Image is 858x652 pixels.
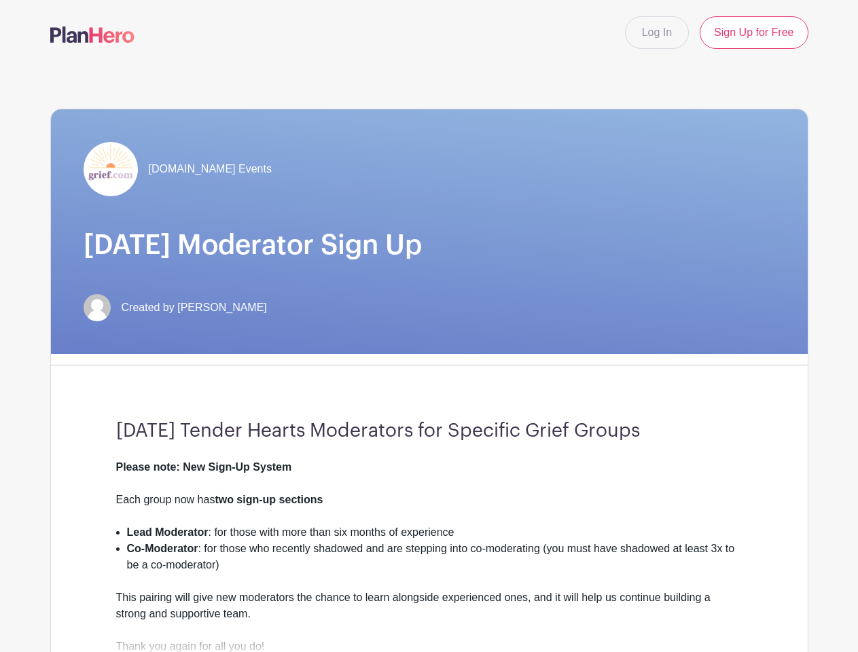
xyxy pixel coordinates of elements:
[84,142,138,196] img: grief-logo-planhero.png
[84,229,775,261] h1: [DATE] Moderator Sign Up
[116,420,743,443] h3: [DATE] Tender Hearts Moderators for Specific Grief Groups
[122,300,267,316] span: Created by [PERSON_NAME]
[116,492,743,524] div: Each group now has
[149,161,272,177] span: [DOMAIN_NAME] Events
[84,294,111,321] img: default-ce2991bfa6775e67f084385cd625a349d9dcbb7a52a09fb2fda1e96e2d18dcdb.png
[127,526,209,538] strong: Lead Moderator
[700,16,808,49] a: Sign Up for Free
[127,524,743,541] li: : for those with more than six months of experience
[625,16,689,49] a: Log In
[50,26,135,43] img: logo-507f7623f17ff9eddc593b1ce0a138ce2505c220e1c5a4e2b4648c50719b7d32.svg
[127,543,198,554] strong: Co-Moderator
[116,461,292,473] strong: Please note: New Sign-Up System
[127,541,743,590] li: : for those who recently shadowed and are stepping into co-moderating (you must have shadowed at ...
[215,494,323,505] strong: two sign-up sections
